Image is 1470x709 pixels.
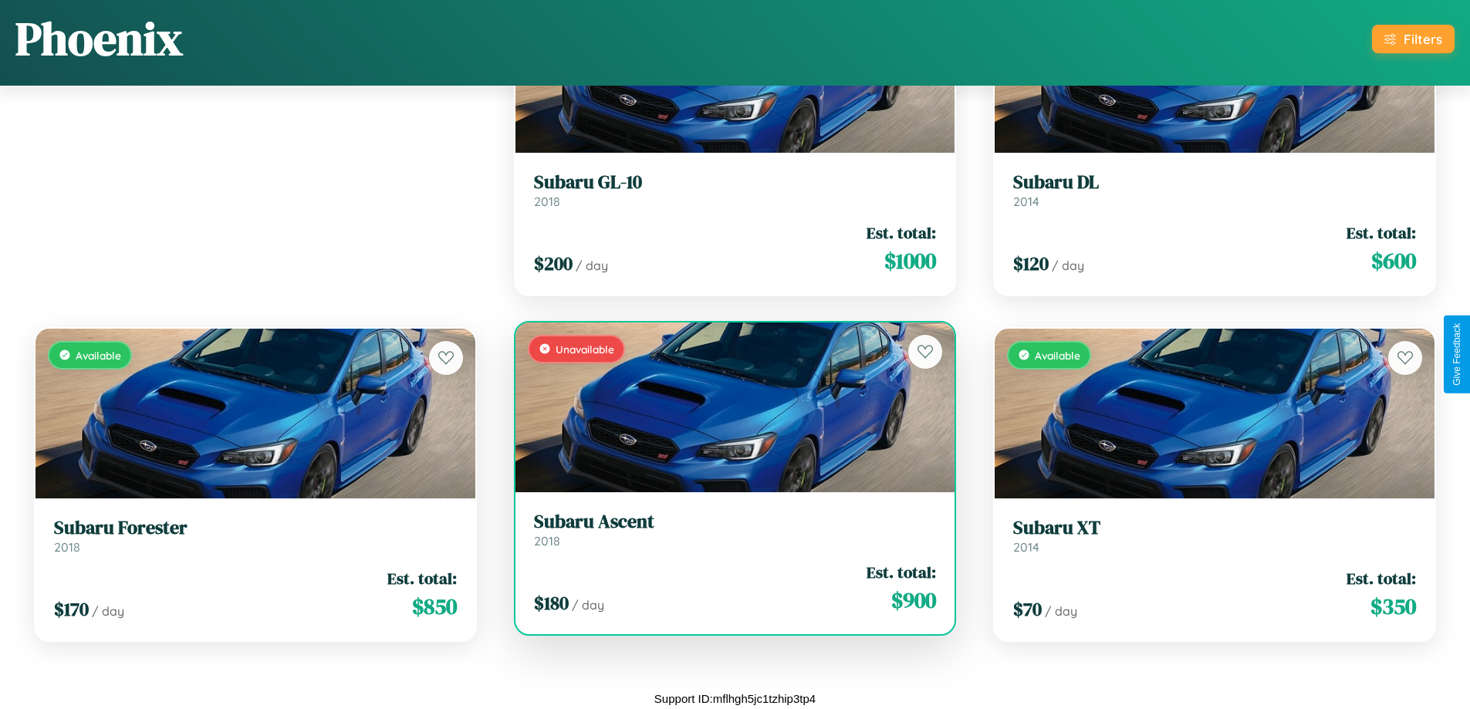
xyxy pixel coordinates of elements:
[534,533,560,549] span: 2018
[1013,171,1416,194] h3: Subaru DL
[654,688,816,709] p: Support ID: mflhgh5jc1tzhip3tp4
[54,539,80,555] span: 2018
[1013,517,1416,539] h3: Subaru XT
[387,567,457,589] span: Est. total:
[54,596,89,622] span: $ 170
[1013,596,1042,622] span: $ 70
[1451,323,1462,386] div: Give Feedback
[1371,245,1416,276] span: $ 600
[54,517,457,555] a: Subaru Forester2018
[534,251,573,276] span: $ 200
[1052,258,1084,273] span: / day
[412,591,457,622] span: $ 850
[76,349,121,362] span: Available
[1013,171,1416,209] a: Subaru DL2014
[891,585,936,616] span: $ 900
[576,258,608,273] span: / day
[534,511,937,549] a: Subaru Ascent2018
[884,245,936,276] span: $ 1000
[1013,251,1049,276] span: $ 120
[54,517,457,539] h3: Subaru Forester
[534,590,569,616] span: $ 180
[1035,349,1080,362] span: Available
[92,603,124,619] span: / day
[867,561,936,583] span: Est. total:
[1013,539,1039,555] span: 2014
[1045,603,1077,619] span: / day
[867,221,936,244] span: Est. total:
[534,511,937,533] h3: Subaru Ascent
[1372,25,1455,53] button: Filters
[1404,31,1442,47] div: Filters
[572,597,604,613] span: / day
[1370,591,1416,622] span: $ 350
[534,171,937,194] h3: Subaru GL-10
[534,171,937,209] a: Subaru GL-102018
[1013,194,1039,209] span: 2014
[1013,517,1416,555] a: Subaru XT2014
[15,7,183,70] h1: Phoenix
[1347,221,1416,244] span: Est. total:
[1347,567,1416,589] span: Est. total:
[556,343,614,356] span: Unavailable
[534,194,560,209] span: 2018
